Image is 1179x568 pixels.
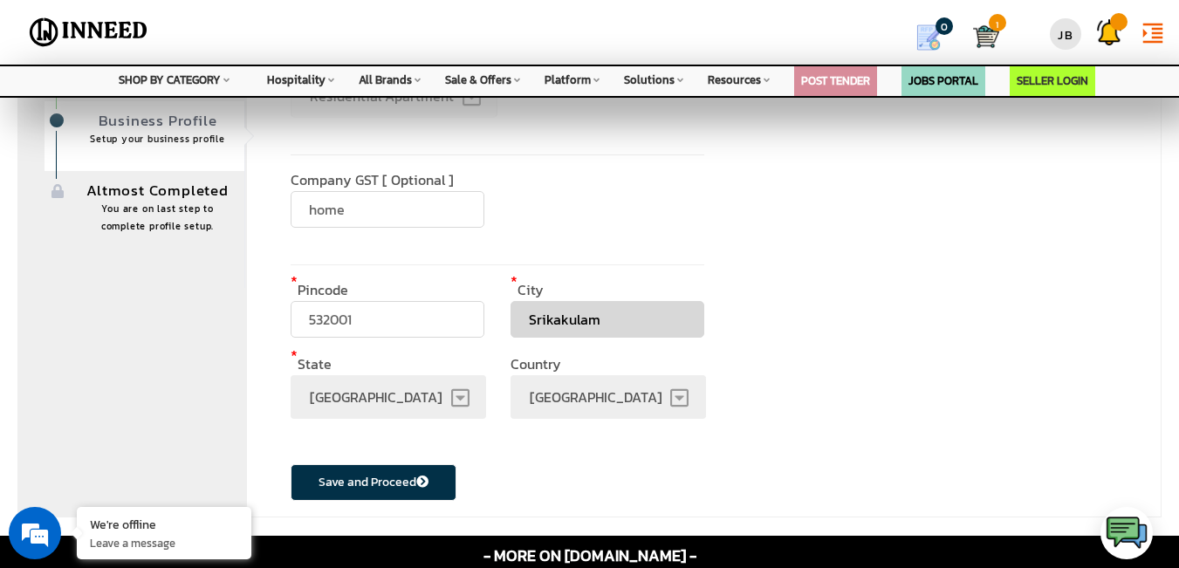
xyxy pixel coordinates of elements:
a: Altmost Completed You are on last step to complete profile setup. [45,171,244,244]
a: my Quotes 0 [896,17,973,58]
img: logo_Zg8I0qSkbAqR2WFHt3p6CTuqpyXMFPubPcD2OT02zFN43Cy9FUNNG3NEPhM_Q1qe_.png [30,105,73,114]
a: Business ProfileSetup your business profile [45,101,244,157]
img: Cart [973,24,999,50]
a: JB [1044,4,1087,56]
i: format_indent_increase [1140,20,1166,46]
img: Show My Quotes [915,24,942,51]
img: Inneed.Market [24,10,154,54]
span: Setup your business profile [79,131,236,148]
div: Leave a message [91,98,293,120]
em: Driven by SalesIQ [137,361,222,373]
label: Pincode [291,283,484,297]
span: 1 [989,14,1006,31]
span: We are offline. Please leave us a message. [37,172,305,348]
span: India [511,375,706,419]
textarea: Type your message and click 'Submit' [9,380,332,441]
p: Leave a message [90,535,238,551]
div: JB [1050,18,1081,50]
button: Save and Proceed [291,464,456,501]
img: salesiqlogo_leal7QplfZFryJ6FIlVepeu7OftD7mt8q6exU6-34PB8prfIgodN67KcxXM9Y7JQ_.png [120,362,133,373]
div: Minimize live chat window [286,9,328,51]
label: State [291,357,486,371]
label: Country [511,357,706,371]
img: logo.png [1105,511,1148,555]
label: Company GST [ Optional ] [291,173,484,187]
span: You are on last step to complete profile setup. [79,201,236,236]
span: Andhra Pradesh [291,375,486,419]
span: - MORE ON [DOMAIN_NAME] - [483,544,696,567]
span: 0 [936,17,953,35]
em: Submit [256,441,317,465]
a: Support Tickets [1087,4,1131,51]
img: Support Tickets [1096,19,1122,45]
label: City [511,283,704,297]
div: We're offline [90,516,238,532]
a: format_indent_increase [1131,4,1175,58]
a: Cart 1 [973,17,984,56]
